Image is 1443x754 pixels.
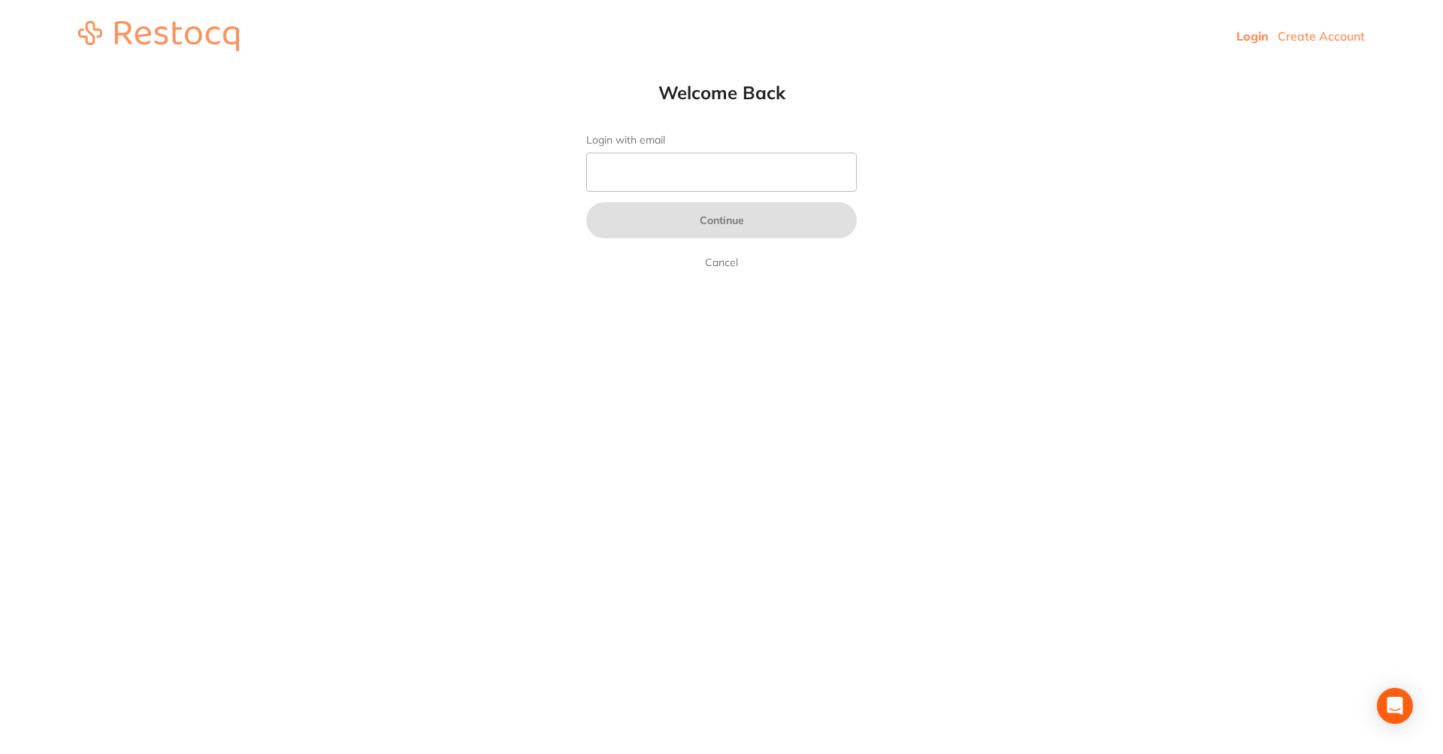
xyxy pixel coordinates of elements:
[78,21,239,51] img: restocq_logo.svg
[1377,688,1413,724] div: Open Intercom Messenger
[586,202,857,238] button: Continue
[586,134,857,147] label: Login with email
[1236,29,1269,44] a: Login
[702,253,741,271] a: Cancel
[1278,29,1365,44] a: Create Account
